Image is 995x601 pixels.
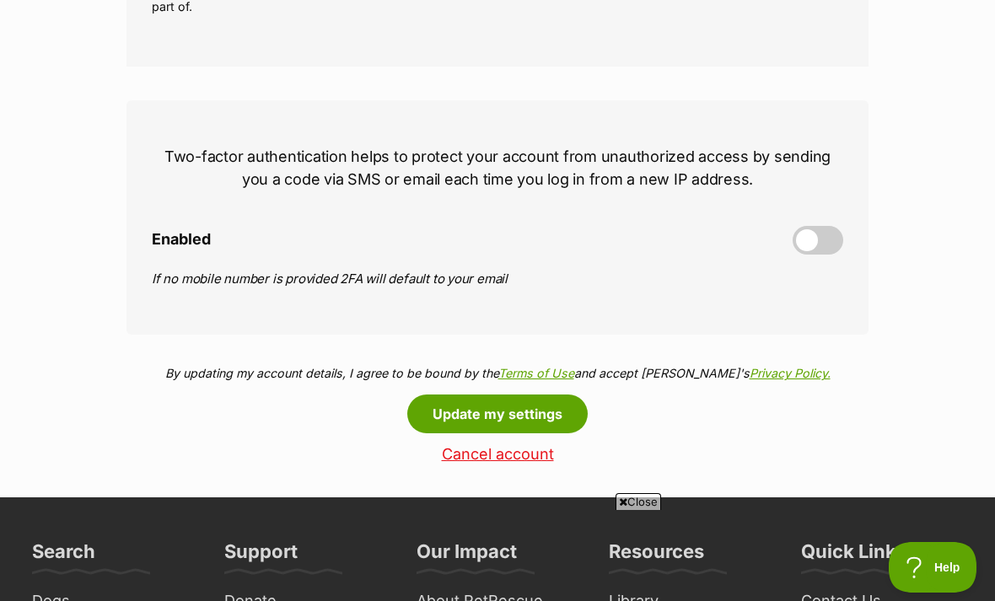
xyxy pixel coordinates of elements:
[889,542,978,593] iframe: Help Scout Beacon - Open
[152,231,211,249] span: Enabled
[32,539,95,573] h3: Search
[126,446,869,464] a: Cancel account
[407,394,588,433] button: Update my settings
[616,493,661,510] span: Close
[89,517,906,593] iframe: Advertisement
[126,364,869,382] p: By updating my account details, I agree to be bound by the and accept [PERSON_NAME]'s
[152,145,843,190] p: Two-factor authentication helps to protect your account from unauthorized access by sending you a...
[498,366,574,380] a: Terms of Use
[750,366,831,380] a: Privacy Policy.
[152,270,843,289] p: If no mobile number is provided 2FA will default to your email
